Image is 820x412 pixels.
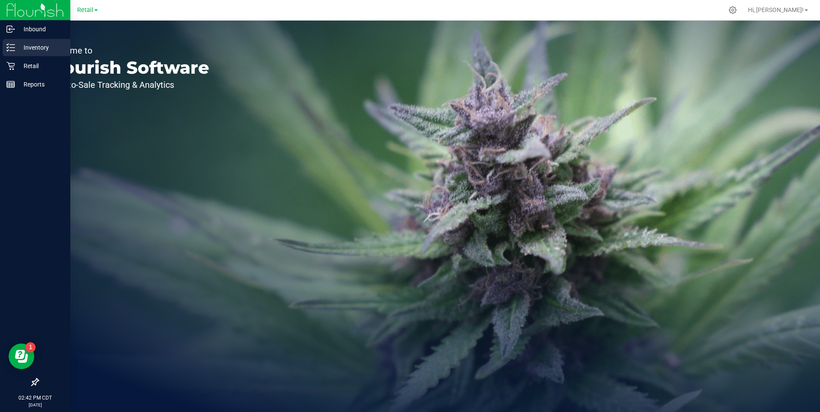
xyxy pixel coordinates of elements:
p: Welcome to [46,46,209,55]
p: Reports [15,79,66,90]
div: Manage settings [727,6,738,14]
span: Retail [77,6,93,14]
inline-svg: Inbound [6,25,15,33]
iframe: Resource center [9,343,34,369]
p: Inbound [15,24,66,34]
p: Inventory [15,42,66,53]
span: Hi, [PERSON_NAME]! [748,6,804,13]
p: Seed-to-Sale Tracking & Analytics [46,81,209,89]
p: 02:42 PM CDT [4,394,66,402]
inline-svg: Inventory [6,43,15,52]
inline-svg: Retail [6,62,15,70]
p: Retail [15,61,66,71]
p: Flourish Software [46,59,209,76]
iframe: Resource center unread badge [25,342,36,352]
inline-svg: Reports [6,80,15,89]
p: [DATE] [4,402,66,408]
